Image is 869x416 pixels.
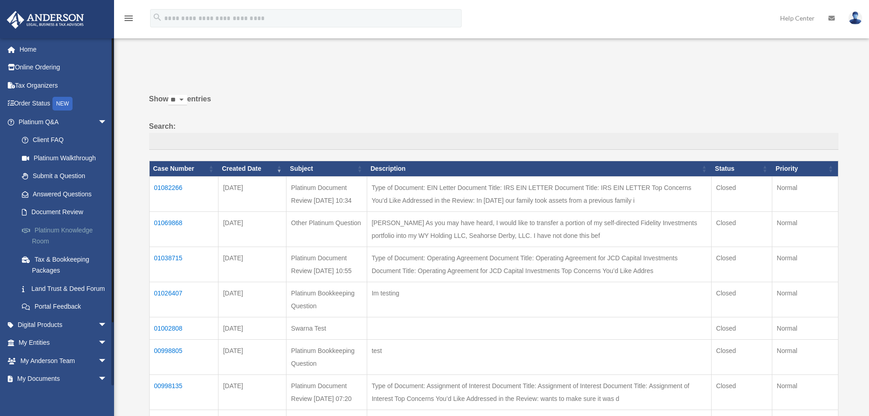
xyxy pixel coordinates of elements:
td: [DATE] [218,374,286,410]
td: Normal [772,374,838,410]
th: Subject: activate to sort column ascending [286,161,367,177]
img: Anderson Advisors Platinum Portal [4,11,87,29]
td: Other Platinum Question [286,211,367,247]
i: search [152,12,162,22]
span: arrow_drop_down [98,334,116,353]
td: Closed [711,211,772,247]
td: Platinum Bookkeeping Question [286,339,367,374]
span: arrow_drop_down [98,352,116,370]
td: Normal [772,176,838,211]
th: Status: activate to sort column ascending [711,161,772,177]
td: Type of Document: Assignment of Interest Document Title: Assignment of Interest Document Title: A... [367,374,711,410]
a: My Anderson Teamarrow_drop_down [6,352,121,370]
td: Platinum Document Review [DATE] 10:55 [286,247,367,282]
a: Client FAQ [13,131,121,149]
a: Document Review [13,203,121,221]
td: [PERSON_NAME] As you may have heard, I would like to transfer a portion of my self-directed Fidel... [367,211,711,247]
span: arrow_drop_down [98,370,116,389]
td: Type of Document: EIN Letter Document Title: IRS EIN LETTER Document Title: IRS EIN LETTER Top Co... [367,176,711,211]
td: 01026407 [149,282,218,317]
td: [DATE] [218,339,286,374]
td: Normal [772,211,838,247]
td: Closed [711,247,772,282]
label: Show entries [149,93,838,115]
td: [DATE] [218,317,286,339]
a: Platinum Q&Aarrow_drop_down [6,113,121,131]
a: Digital Productsarrow_drop_down [6,316,121,334]
td: Normal [772,247,838,282]
td: 00998805 [149,339,218,374]
a: My Entitiesarrow_drop_down [6,334,121,352]
td: 00998135 [149,374,218,410]
a: Order StatusNEW [6,95,121,113]
td: 01038715 [149,247,218,282]
th: Priority: activate to sort column ascending [772,161,838,177]
i: menu [123,13,134,24]
a: Portal Feedback [13,298,121,316]
th: Created Date: activate to sort column ascending [218,161,286,177]
td: Im testing [367,282,711,317]
td: 01002808 [149,317,218,339]
td: [DATE] [218,247,286,282]
td: Type of Document: Operating Agreement Document Title: Operating Agreement for JCD Capital Investm... [367,247,711,282]
img: User Pic [848,11,862,25]
a: Platinum Walkthrough [13,149,121,167]
td: 01082266 [149,176,218,211]
td: Closed [711,317,772,339]
a: Submit a Question [13,167,121,185]
a: Land Trust & Deed Forum [13,279,121,298]
td: 01069868 [149,211,218,247]
td: Normal [772,282,838,317]
td: Swarna Test [286,317,367,339]
a: My Documentsarrow_drop_down [6,370,121,388]
a: Answered Questions [13,185,116,203]
td: [DATE] [218,211,286,247]
select: Showentries [168,95,187,105]
a: Online Ordering [6,58,121,77]
a: Platinum Knowledge Room [13,221,121,250]
span: arrow_drop_down [98,316,116,334]
td: Normal [772,317,838,339]
label: Search: [149,120,838,150]
span: arrow_drop_down [98,113,116,132]
a: Tax Organizers [6,76,121,95]
a: menu [123,16,134,24]
td: Platinum Document Review [DATE] 10:34 [286,176,367,211]
td: test [367,339,711,374]
td: Closed [711,374,772,410]
div: NEW [52,97,73,111]
td: [DATE] [218,176,286,211]
td: Platinum Document Review [DATE] 07:20 [286,374,367,410]
input: Search: [149,133,838,150]
td: Closed [711,176,772,211]
th: Case Number: activate to sort column ascending [149,161,218,177]
a: Home [6,40,121,58]
td: Platinum Bookkeeping Question [286,282,367,317]
td: [DATE] [218,282,286,317]
a: Tax & Bookkeeping Packages [13,250,121,279]
td: Closed [711,282,772,317]
th: Description: activate to sort column ascending [367,161,711,177]
td: Normal [772,339,838,374]
td: Closed [711,339,772,374]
